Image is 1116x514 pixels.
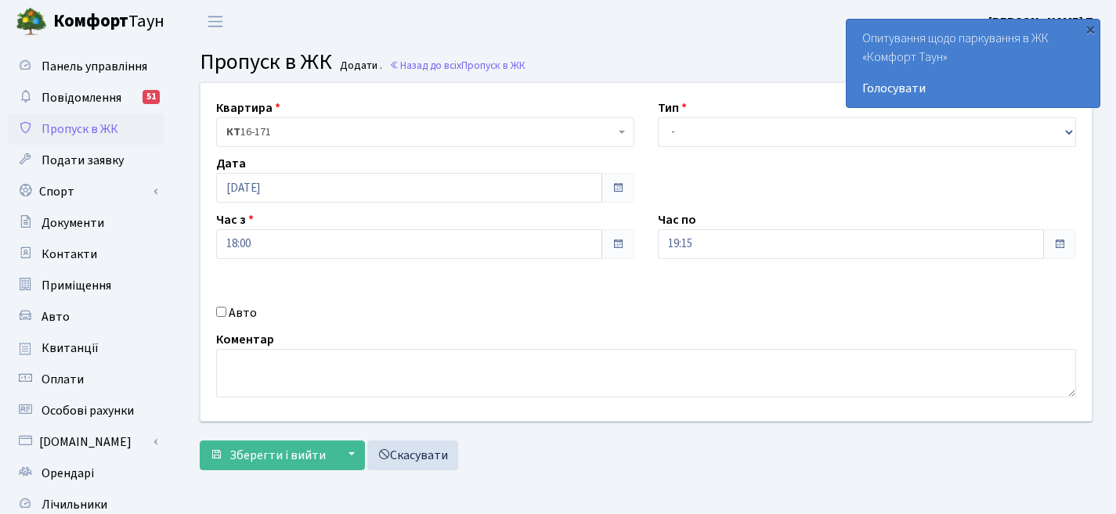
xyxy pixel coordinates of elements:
[42,214,104,232] span: Документи
[8,51,164,82] a: Панель управління
[42,277,111,294] span: Приміщення
[42,58,147,75] span: Панель управління
[200,46,332,77] span: Пропуск в ЖК
[8,207,164,239] a: Документи
[16,6,47,38] img: logo.png
[226,124,240,140] b: КТ
[42,152,124,169] span: Подати заявку
[8,82,164,113] a: Повідомлення51
[216,154,246,173] label: Дата
[658,210,696,229] label: Час по
[367,440,458,470] a: Скасувати
[8,426,164,458] a: [DOMAIN_NAME]
[216,330,274,349] label: Коментар
[42,465,94,482] span: Орендарі
[461,58,525,73] span: Пропуск в ЖК
[8,301,164,332] a: Авто
[8,364,164,395] a: Оплати
[389,58,525,73] a: Назад до всіхПропуск в ЖК
[42,120,118,138] span: Пропуск в ЖК
[216,99,280,117] label: Квартира
[53,9,164,35] span: Таун
[8,395,164,426] a: Особові рахунки
[42,371,84,388] span: Оплати
[216,117,634,147] span: <b>КТ</b>&nbsp;&nbsp;&nbsp;&nbsp;16-171
[42,246,97,263] span: Контакти
[42,308,70,325] span: Авто
[42,89,121,106] span: Повідомлення
[8,239,164,270] a: Контакти
[8,332,164,364] a: Квитанції
[42,496,107,513] span: Лічильники
[862,79,1084,98] a: Голосувати
[8,176,164,207] a: Спорт
[988,13,1097,31] a: [PERSON_NAME] П.
[229,447,326,464] span: Зберегти і вийти
[337,59,382,73] small: Додати .
[8,145,164,176] a: Подати заявку
[229,304,257,322] label: Авто
[8,458,164,489] a: Орендарі
[8,270,164,301] a: Приміщення
[226,124,615,140] span: <b>КТ</b>&nbsp;&nbsp;&nbsp;&nbsp;16-171
[847,20,1100,107] div: Опитування щодо паркування в ЖК «Комфорт Таун»
[143,90,160,104] div: 51
[53,9,128,34] b: Комфорт
[8,113,164,145] a: Пропуск в ЖК
[200,440,336,470] button: Зберегти і вийти
[196,9,235,34] button: Переключити навігацію
[42,402,134,419] span: Особові рахунки
[42,340,99,357] span: Квитанції
[216,210,254,229] label: Час з
[658,99,687,117] label: Тип
[1082,21,1098,37] div: ×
